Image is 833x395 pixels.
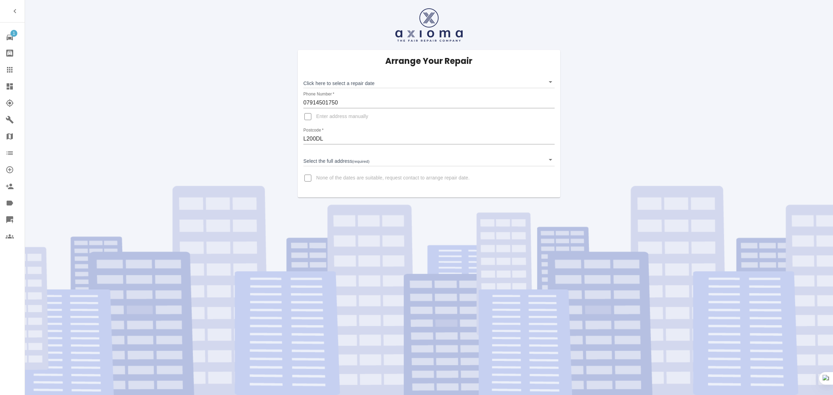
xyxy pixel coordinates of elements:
span: None of the dates are suitable, request contact to arrange repair date. [316,175,470,182]
span: Enter address manually [316,113,368,120]
label: Postcode [303,127,323,133]
img: axioma [395,8,463,42]
h5: Arrange Your Repair [385,56,472,67]
label: Phone Number [303,91,334,97]
span: 1 [10,30,17,37]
